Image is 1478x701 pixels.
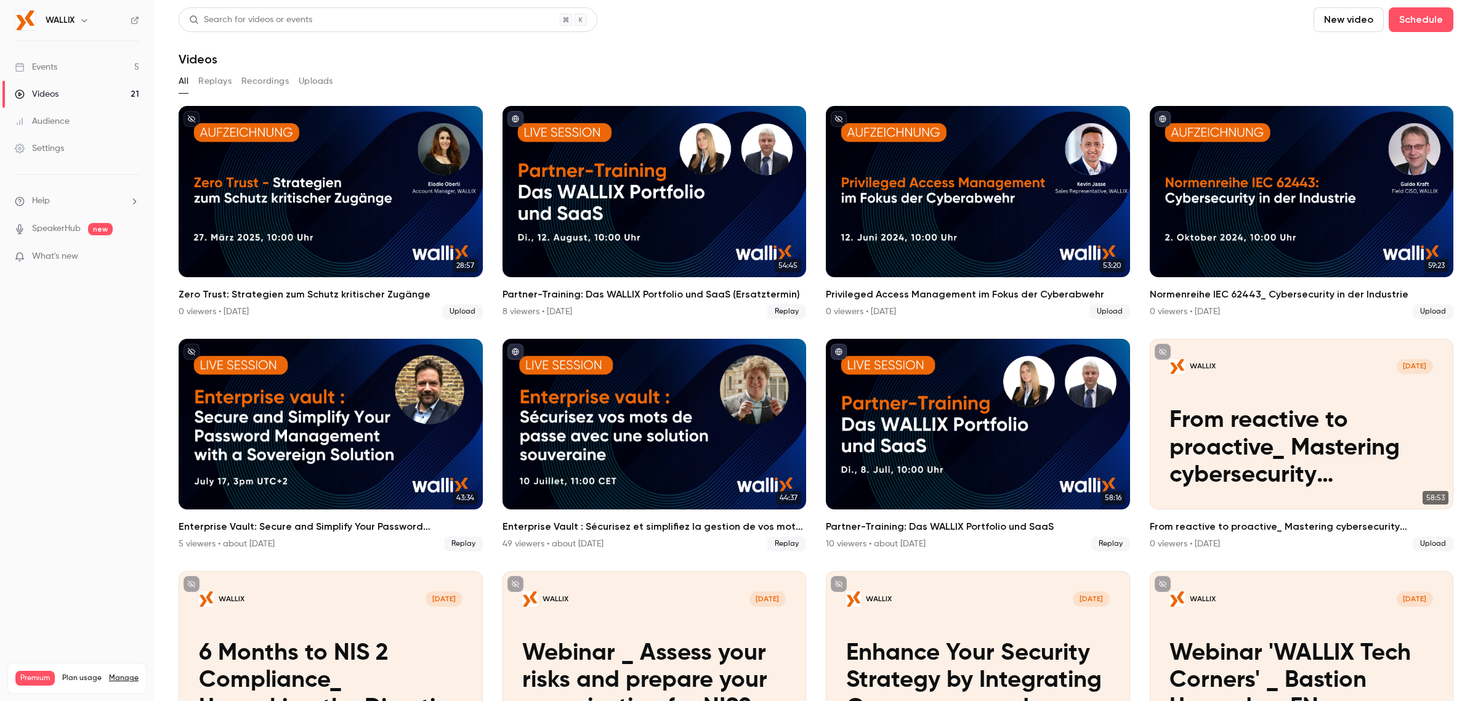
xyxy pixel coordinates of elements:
[179,339,483,552] a: 43:34Enterprise Vault: Secure and Simplify Your Password Management with a Sovereign Solution5 vi...
[15,195,139,208] li: help-dropdown-opener
[1150,519,1454,534] h2: From reactive to proactive_ Mastering cybersecurity regulations
[1169,359,1184,374] img: From reactive to proactive_ Mastering cybersecurity regulations
[1091,537,1130,551] span: Replay
[1150,306,1220,318] div: 0 viewers • [DATE]
[1150,106,1454,319] a: 59:23Normenreihe IEC 62443_ Cybersecurity in der Industrie0 viewers • [DATE]Upload
[32,222,81,235] a: SpeakerHub
[179,519,483,534] h2: Enterprise Vault: Secure and Simplify Your Password Management with a Sovereign Solution
[46,14,75,26] h6: WALLIX
[32,195,50,208] span: Help
[503,306,572,318] div: 8 viewers • [DATE]
[453,491,478,504] span: 43:34
[826,519,1130,534] h2: Partner-Training: Das WALLIX Portfolio und SaaS
[826,106,1130,319] li: Privileged Access Management im Fokus der Cyberabwehr
[444,537,483,551] span: Replay
[179,339,483,552] li: Enterprise Vault: Secure and Simplify Your Password Management with a Sovereign Solution
[198,71,232,91] button: Replays
[503,339,807,552] a: 44:37Enterprise Vault : Sécurisez et simplifiez la gestion de vos mots de passe avec une solution...
[1190,594,1216,604] p: WALLIX
[179,287,483,302] h2: Zero Trust: Strategien zum Schutz kritischer Zugänge
[1397,359,1433,374] span: [DATE]
[179,106,483,319] a: 28:57Zero Trust: Strategien zum Schutz kritischer Zugänge0 viewers • [DATE]Upload
[826,339,1130,552] a: 58:16Partner-Training: Das WALLIX Portfolio und SaaS10 viewers • about [DATE]Replay
[426,591,462,606] span: [DATE]
[199,591,214,606] img: 6 Months to NIS 2 Compliance_ Unpacking the Directive for Success - WALLIX & Steptoe
[1155,111,1171,127] button: published
[1169,591,1184,606] img: Webinar 'WALLIX Tech Corners' _ Bastion Upgrade _ EN
[15,671,55,686] span: Premium
[15,10,35,30] img: WALLIX
[503,106,807,319] li: Partner-Training: Das WALLIX Portfolio und SaaS (Ersatztermin)
[826,106,1130,319] a: 53:20Privileged Access Management im Fokus der Cyberabwehr0 viewers • [DATE]Upload
[826,287,1130,302] h2: Privileged Access Management im Fokus der Cyberabwehr
[1413,537,1453,551] span: Upload
[219,594,244,604] p: WALLIX
[15,115,70,128] div: Audience
[543,594,568,604] p: WALLIX
[507,344,523,360] button: published
[1150,287,1454,302] h2: Normenreihe IEC 62443_ Cybersecurity in der Industrie
[179,106,483,319] li: Zero Trust: Strategien zum Schutz kritischer Zugänge
[503,106,807,319] a: 54:45Partner-Training: Das WALLIX Portfolio und SaaS (Ersatztermin)8 viewers • [DATE]Replay
[299,71,333,91] button: Uploads
[1190,361,1216,371] p: WALLIX
[1073,591,1109,606] span: [DATE]
[522,591,537,606] img: Webinar _ Assess your risks and prepare your organization for NIS2 compliance
[179,306,249,318] div: 0 viewers • [DATE]
[1089,304,1130,319] span: Upload
[1314,7,1384,32] button: New video
[775,259,801,272] span: 54:45
[503,519,807,534] h2: Enterprise Vault : Sécurisez et simplifiez la gestion de vos mots de passe avec une solution souv...
[442,304,483,319] span: Upload
[503,538,604,550] div: 49 viewers • about [DATE]
[503,339,807,552] li: Enterprise Vault : Sécurisez et simplifiez la gestion de vos mots de passe avec une solution souv...
[826,306,896,318] div: 0 viewers • [DATE]
[749,591,786,606] span: [DATE]
[1397,591,1433,606] span: [DATE]
[1389,7,1453,32] button: Schedule
[179,538,275,550] div: 5 viewers • about [DATE]
[1150,106,1454,319] li: Normenreihe IEC 62443_ Cybersecurity in der Industrie
[831,344,847,360] button: published
[826,538,926,550] div: 10 viewers • about [DATE]
[184,111,200,127] button: unpublished
[507,111,523,127] button: published
[184,344,200,360] button: unpublished
[15,88,59,100] div: Videos
[1101,491,1125,504] span: 58:16
[453,259,478,272] span: 28:57
[179,52,217,67] h1: Videos
[179,7,1453,694] section: Videos
[32,250,78,263] span: What's new
[124,251,139,262] iframe: Noticeable Trigger
[1169,407,1433,489] p: From reactive to proactive_ Mastering cybersecurity regulations
[62,673,102,683] span: Plan usage
[241,71,289,91] button: Recordings
[1424,259,1448,272] span: 59:23
[1150,339,1454,552] li: From reactive to proactive_ Mastering cybersecurity regulations
[15,142,64,155] div: Settings
[1155,576,1171,592] button: unpublished
[866,594,892,604] p: WALLIX
[846,591,861,606] img: Enhance Your Security Strategy by Integrating Governance and Privileged Access Management Across ...
[776,491,801,504] span: 44:37
[15,61,57,73] div: Events
[88,223,113,235] span: new
[826,339,1130,552] li: Partner-Training: Das WALLIX Portfolio und SaaS
[831,111,847,127] button: unpublished
[189,14,312,26] div: Search for videos or events
[1413,304,1453,319] span: Upload
[179,71,188,91] button: All
[1423,491,1448,504] span: 58:53
[507,576,523,592] button: unpublished
[503,287,807,302] h2: Partner-Training: Das WALLIX Portfolio und SaaS (Ersatztermin)
[109,673,139,683] a: Manage
[1150,339,1454,552] a: From reactive to proactive_ Mastering cybersecurity regulationsWALLIX[DATE]From reactive to proac...
[1099,259,1125,272] span: 53:20
[1155,344,1171,360] button: unpublished
[184,576,200,592] button: unpublished
[831,576,847,592] button: unpublished
[767,537,806,551] span: Replay
[767,304,806,319] span: Replay
[1150,538,1220,550] div: 0 viewers • [DATE]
